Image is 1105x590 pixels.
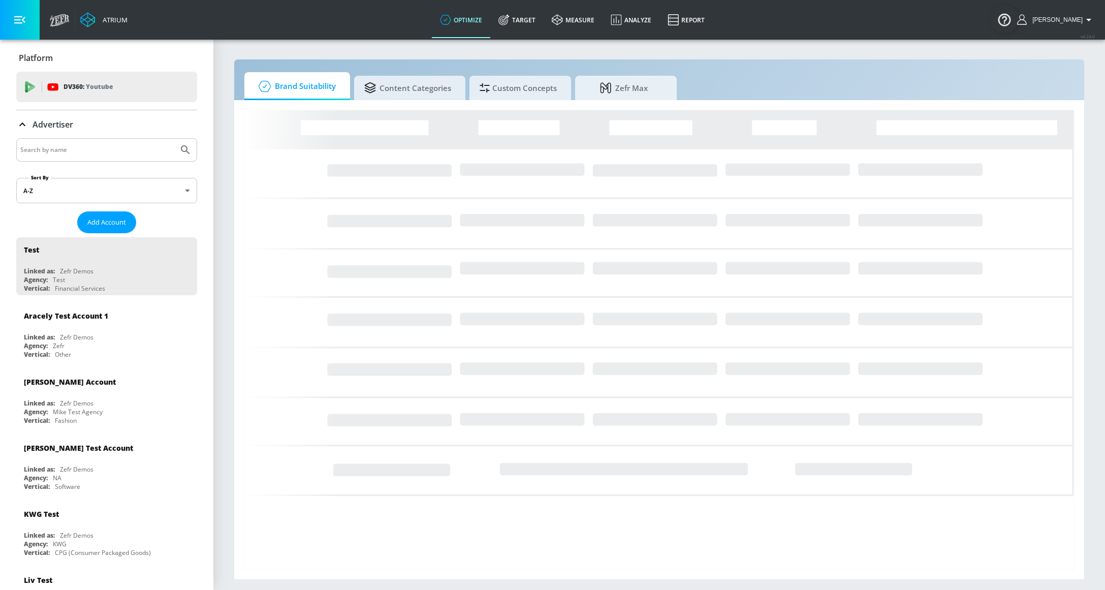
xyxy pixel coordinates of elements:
[16,72,197,102] div: DV360: Youtube
[53,275,65,284] div: Test
[53,341,65,350] div: Zefr
[60,333,93,341] div: Zefr Demos
[432,2,490,38] a: optimize
[24,284,50,293] div: Vertical:
[16,303,197,361] div: Aracely Test Account 1Linked as:Zefr DemosAgency:ZefrVertical:Other
[64,81,113,92] p: DV360:
[87,216,126,228] span: Add Account
[24,540,48,548] div: Agency:
[55,482,80,491] div: Software
[55,416,77,425] div: Fashion
[24,399,55,408] div: Linked as:
[24,474,48,482] div: Agency:
[24,333,55,341] div: Linked as:
[16,369,197,427] div: [PERSON_NAME] AccountLinked as:Zefr DemosAgency:Mike Test AgencyVertical:Fashion
[53,540,67,548] div: KWG
[77,211,136,233] button: Add Account
[55,350,71,359] div: Other
[24,531,55,540] div: Linked as:
[544,2,603,38] a: measure
[99,15,128,24] div: Atrium
[24,275,48,284] div: Agency:
[60,531,93,540] div: Zefr Demos
[24,267,55,275] div: Linked as:
[55,548,151,557] div: CPG (Consumer Packaged Goods)
[24,245,39,255] div: Test
[24,465,55,474] div: Linked as:
[24,350,50,359] div: Vertical:
[24,341,48,350] div: Agency:
[24,443,133,453] div: [PERSON_NAME] Test Account
[16,436,197,493] div: [PERSON_NAME] Test AccountLinked as:Zefr DemosAgency:NAVertical:Software
[16,237,197,295] div: TestLinked as:Zefr DemosAgency:TestVertical:Financial Services
[24,311,108,321] div: Aracely Test Account 1
[60,399,93,408] div: Zefr Demos
[364,76,451,100] span: Content Categories
[1081,34,1095,39] span: v 4.24.0
[16,110,197,139] div: Advertiser
[33,119,73,130] p: Advertiser
[490,2,544,38] a: Target
[16,502,197,560] div: KWG TestLinked as:Zefr DemosAgency:KWGVertical:CPG (Consumer Packaged Goods)
[603,2,659,38] a: Analyze
[55,284,105,293] div: Financial Services
[60,267,93,275] div: Zefr Demos
[1017,14,1095,26] button: [PERSON_NAME]
[255,74,336,99] span: Brand Suitability
[24,575,52,585] div: Liv Test
[29,174,51,181] label: Sort By
[659,2,713,38] a: Report
[16,178,197,203] div: A-Z
[80,12,128,27] a: Atrium
[585,76,662,100] span: Zefr Max
[60,465,93,474] div: Zefr Demos
[20,143,174,157] input: Search by name
[1028,16,1083,23] span: login as: uyen.hoang@zefr.com
[24,548,50,557] div: Vertical:
[16,44,197,72] div: Platform
[24,509,59,519] div: KWG Test
[53,474,61,482] div: NA
[19,52,53,64] p: Platform
[24,377,116,387] div: [PERSON_NAME] Account
[86,81,113,92] p: Youtube
[24,416,50,425] div: Vertical:
[480,76,557,100] span: Custom Concepts
[24,482,50,491] div: Vertical:
[53,408,103,416] div: Mike Test Agency
[24,408,48,416] div: Agency:
[990,5,1019,34] button: Open Resource Center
